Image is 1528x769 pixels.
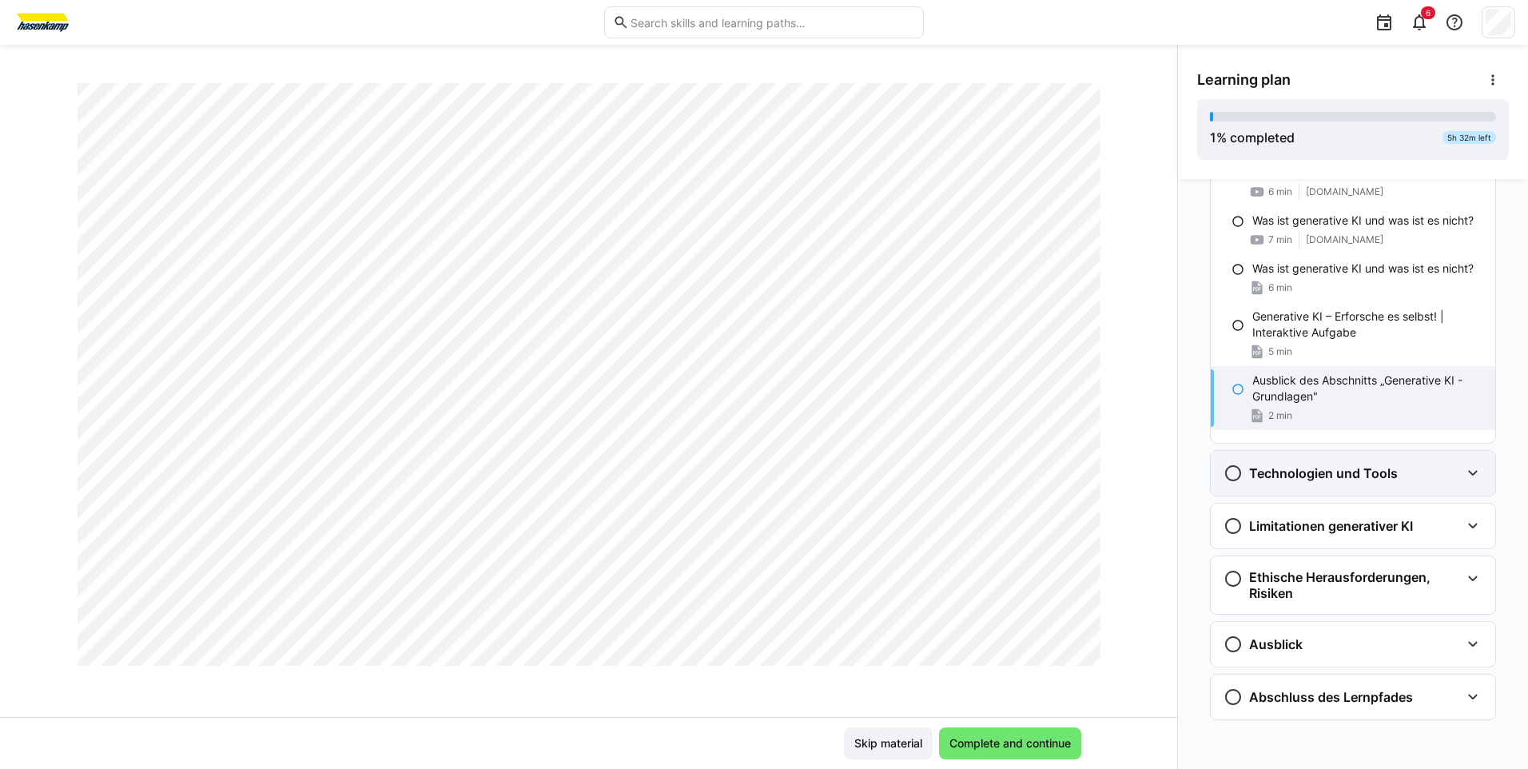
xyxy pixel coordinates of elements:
[1210,128,1295,147] div: % completed
[1252,213,1474,229] p: Was ist generative KI und was ist es nicht?
[629,15,915,30] input: Search skills and learning paths…
[1252,373,1482,404] p: Ausblick des Abschnitts „Generative KI - Grundlagen"
[947,735,1073,751] span: Complete and continue
[1249,689,1413,705] h3: Abschluss des Lernpfades
[1210,129,1216,145] span: 1
[852,735,925,751] span: Skip material
[1249,569,1460,601] h3: Ethische Herausforderungen, Risiken
[1268,409,1292,422] span: 2 min
[1249,465,1398,481] h3: Technologien und Tools
[1426,8,1431,18] span: 6
[844,727,933,759] button: Skip material
[1249,518,1413,534] h3: Limitationen generativer KI
[1252,309,1482,341] p: Generative KI – Erforsche es selbst! | Interaktive Aufgabe
[1268,345,1292,358] span: 5 min
[1442,131,1496,144] div: 5h 32m left
[1306,185,1383,198] span: [DOMAIN_NAME]
[1252,261,1474,277] p: Was ist generative KI und was ist es nicht?
[1268,185,1292,198] span: 6 min
[939,727,1081,759] button: Complete and continue
[1306,233,1383,246] span: [DOMAIN_NAME]
[1249,636,1303,652] h3: Ausblick
[1268,281,1292,294] span: 6 min
[1268,233,1292,246] span: 7 min
[1197,71,1291,89] span: Learning plan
